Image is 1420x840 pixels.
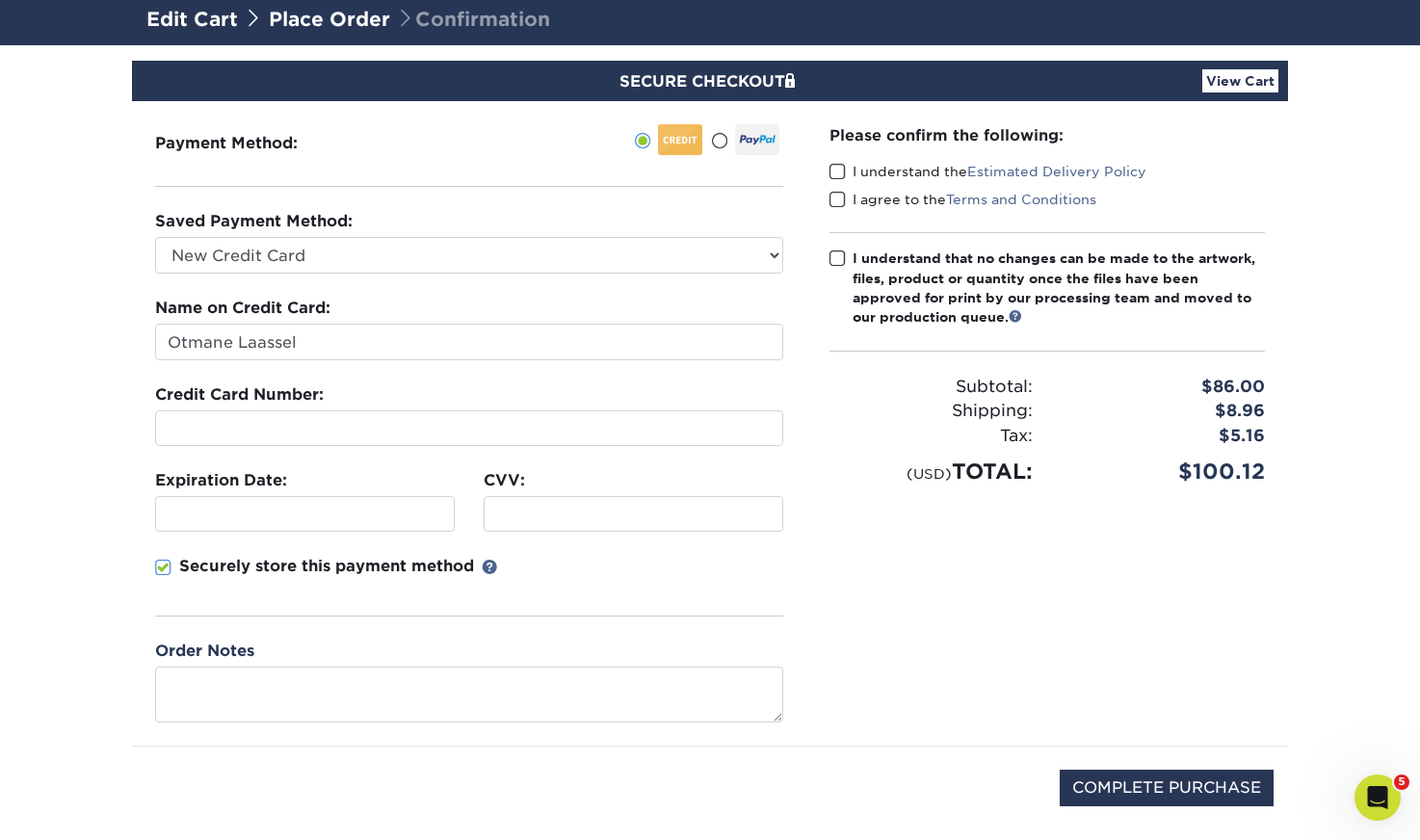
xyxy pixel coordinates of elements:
[164,505,446,523] iframe: Secure expiration date input frame
[1047,456,1279,487] div: $100.12
[155,324,783,360] input: First & Last Name
[155,469,287,492] label: Expiration Date:
[164,419,775,437] iframe: Secure card number input frame
[815,456,1047,487] div: TOTAL:
[269,8,390,31] a: Place Order
[829,190,1096,209] label: I agree to the
[396,8,550,31] span: Confirmation
[146,8,238,31] a: Edit Cart
[484,469,525,492] label: CVV:
[1047,424,1279,449] div: $5.16
[1354,774,1401,821] iframe: Intercom live chat
[619,72,801,91] span: SECURE CHECKOUT
[492,505,775,523] iframe: Secure CVC input frame
[179,555,474,578] p: Securely store this payment method
[853,249,1265,328] div: I understand that no changes can be made to the artwork, files, product or quantity once the file...
[1047,399,1279,424] div: $8.96
[1394,774,1409,790] span: 5
[829,124,1265,146] div: Please confirm the following:
[946,192,1096,207] a: Terms and Conditions
[155,297,330,320] label: Name on Credit Card:
[967,164,1146,179] a: Estimated Delivery Policy
[1060,770,1274,806] input: COMPLETE PURCHASE
[155,640,254,663] label: Order Notes
[815,424,1047,449] div: Tax:
[815,399,1047,424] div: Shipping:
[1202,69,1278,92] a: View Cart
[155,383,324,407] label: Credit Card Number:
[1047,375,1279,400] div: $86.00
[829,162,1146,181] label: I understand the
[155,134,345,152] h3: Payment Method:
[907,465,952,482] small: (USD)
[146,770,243,827] img: DigiCert Secured Site Seal
[5,781,164,833] iframe: Google Customer Reviews
[815,375,1047,400] div: Subtotal:
[155,210,353,233] label: Saved Payment Method:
